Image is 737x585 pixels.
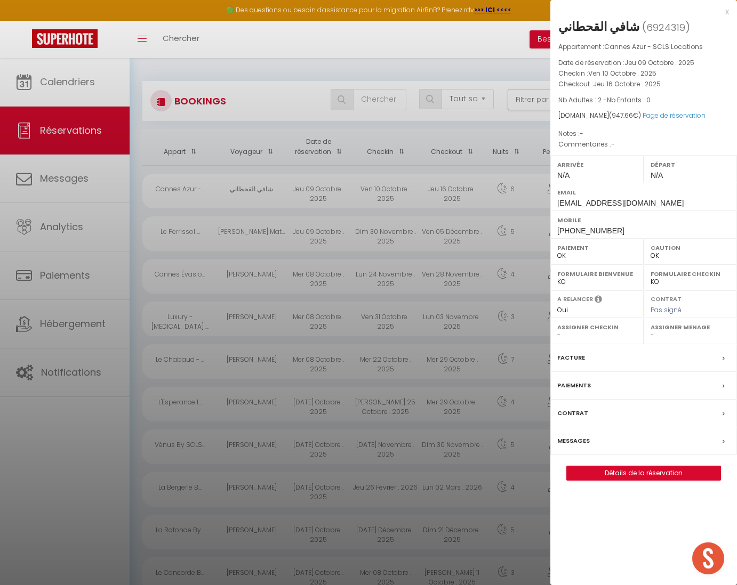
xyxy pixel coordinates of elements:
div: [DOMAIN_NAME] [558,111,729,121]
span: ( €) [609,111,641,120]
div: Ouvrir le chat [692,542,724,574]
span: Jeu 16 Octobre . 2025 [593,79,661,88]
p: Notes : [558,128,729,139]
label: Messages [557,435,590,446]
label: Formulaire Checkin [651,269,730,279]
label: Paiement [557,242,637,253]
label: Arrivée [557,159,637,170]
label: Email [557,187,730,198]
span: N/A [557,171,570,180]
span: [PHONE_NUMBER] [557,226,624,235]
a: Détails de la réservation [567,466,720,480]
p: Commentaires : [558,139,729,150]
span: Nb Adultes : 2 - [558,95,651,104]
label: A relancer [557,295,593,304]
button: Détails de la réservation [566,466,721,481]
div: x [550,5,729,18]
span: ( ) [642,20,690,35]
span: Nb Enfants : 0 [607,95,651,104]
label: Caution [651,242,730,253]
label: Départ [651,159,730,170]
label: Contrat [651,295,682,302]
label: Facture [557,352,585,363]
span: Cannes Azur - SCLS Locations [604,42,703,51]
label: Paiements [557,380,591,391]
span: N/A [651,171,663,180]
label: Mobile [557,215,730,225]
p: Date de réservation : [558,58,729,68]
p: Checkin : [558,68,729,79]
span: [EMAIL_ADDRESS][DOMAIN_NAME] [557,199,684,207]
p: Checkout : [558,79,729,90]
label: Contrat [557,408,588,419]
label: Formulaire Bienvenue [557,269,637,279]
span: Jeu 09 Octobre . 2025 [624,58,694,67]
span: Ven 10 Octobre . 2025 [588,69,656,78]
span: - [611,140,615,149]
a: Page de réservation [643,111,706,120]
label: Assigner Checkin [557,322,637,332]
i: Sélectionner OUI si vous souhaiter envoyer les séquences de messages post-checkout [595,295,602,306]
label: Assigner Menage [651,322,730,332]
div: شافي القحطاني [558,18,639,35]
p: Appartement : [558,42,729,52]
span: 947.66 [612,111,633,120]
span: 6924319 [646,21,685,34]
span: Pas signé [651,305,682,314]
span: - [580,129,583,138]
